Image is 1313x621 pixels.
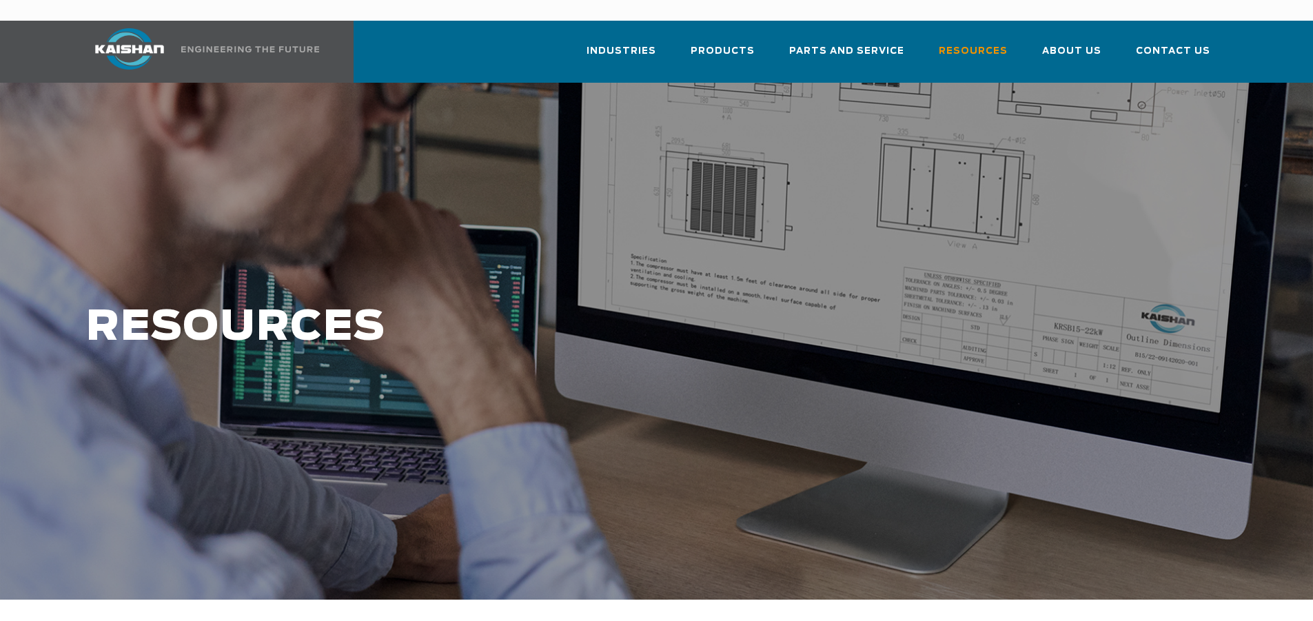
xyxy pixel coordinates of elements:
span: Products [691,43,755,59]
span: Parts and Service [789,43,904,59]
span: Resources [939,43,1008,59]
span: About Us [1042,43,1101,59]
a: Products [691,33,755,80]
a: Kaishan USA [78,21,322,83]
a: Industries [587,33,656,80]
a: About Us [1042,33,1101,80]
h1: RESOURCES [86,305,1035,351]
a: Parts and Service [789,33,904,80]
a: Contact Us [1136,33,1210,80]
img: Engineering the future [181,46,319,52]
img: kaishan logo [78,28,181,70]
span: Industries [587,43,656,59]
span: Contact Us [1136,43,1210,59]
a: Resources [939,33,1008,80]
